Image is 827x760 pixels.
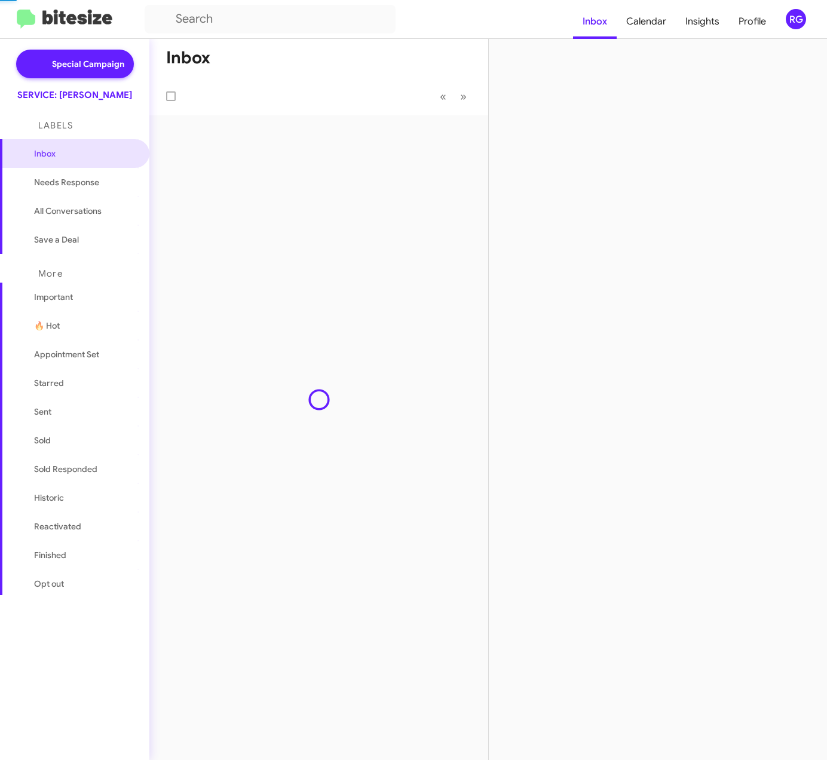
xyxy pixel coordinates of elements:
span: Appointment Set [34,348,99,360]
input: Search [145,5,396,33]
h1: Inbox [166,48,210,68]
a: Inbox [573,4,617,39]
span: Needs Response [34,176,136,188]
a: Profile [729,4,776,39]
div: RG [786,9,806,29]
span: Finished [34,549,66,561]
span: « [440,89,446,104]
button: Previous [433,84,454,109]
span: Inbox [34,148,136,160]
span: Sent [34,406,51,418]
button: Next [453,84,474,109]
nav: Page navigation example [433,84,474,109]
div: SERVICE: [PERSON_NAME] [17,89,132,101]
span: Historic [34,492,64,504]
span: Save a Deal [34,234,79,246]
span: Reactivated [34,520,81,532]
span: Important [34,291,136,303]
a: Special Campaign [16,50,134,78]
span: Opt out [34,578,64,590]
a: Calendar [617,4,676,39]
span: Sold Responded [34,463,97,475]
a: Insights [676,4,729,39]
span: » [460,89,467,104]
span: Sold [34,434,51,446]
span: All Conversations [34,205,102,217]
span: Special Campaign [52,58,124,70]
button: RG [776,9,814,29]
span: 🔥 Hot [34,320,60,332]
span: Labels [38,120,73,131]
span: Starred [34,377,64,389]
span: More [38,268,63,279]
